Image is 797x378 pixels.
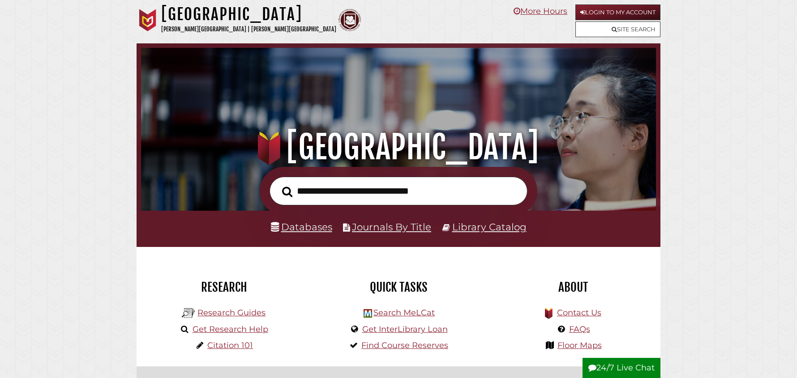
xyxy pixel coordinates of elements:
[282,186,292,197] i: Search
[143,280,304,295] h2: Research
[373,308,435,318] a: Search MeLCat
[493,280,654,295] h2: About
[137,9,159,31] img: Calvin University
[153,127,644,167] h1: [GEOGRAPHIC_DATA]
[575,4,660,20] a: Login to My Account
[575,21,660,37] a: Site Search
[569,324,590,334] a: FAQs
[362,324,448,334] a: Get InterLibrary Loan
[182,306,195,320] img: Hekman Library Logo
[339,9,361,31] img: Calvin Theological Seminary
[161,24,336,34] p: [PERSON_NAME][GEOGRAPHIC_DATA] | [PERSON_NAME][GEOGRAPHIC_DATA]
[197,308,266,318] a: Research Guides
[361,340,448,350] a: Find Course Reserves
[352,221,431,233] a: Journals By Title
[278,184,297,200] button: Search
[318,280,479,295] h2: Quick Tasks
[207,340,253,350] a: Citation 101
[514,6,567,16] a: More Hours
[452,221,527,233] a: Library Catalog
[364,309,372,318] img: Hekman Library Logo
[271,221,332,233] a: Databases
[161,4,336,24] h1: [GEOGRAPHIC_DATA]
[557,340,602,350] a: Floor Maps
[557,308,601,318] a: Contact Us
[193,324,268,334] a: Get Research Help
